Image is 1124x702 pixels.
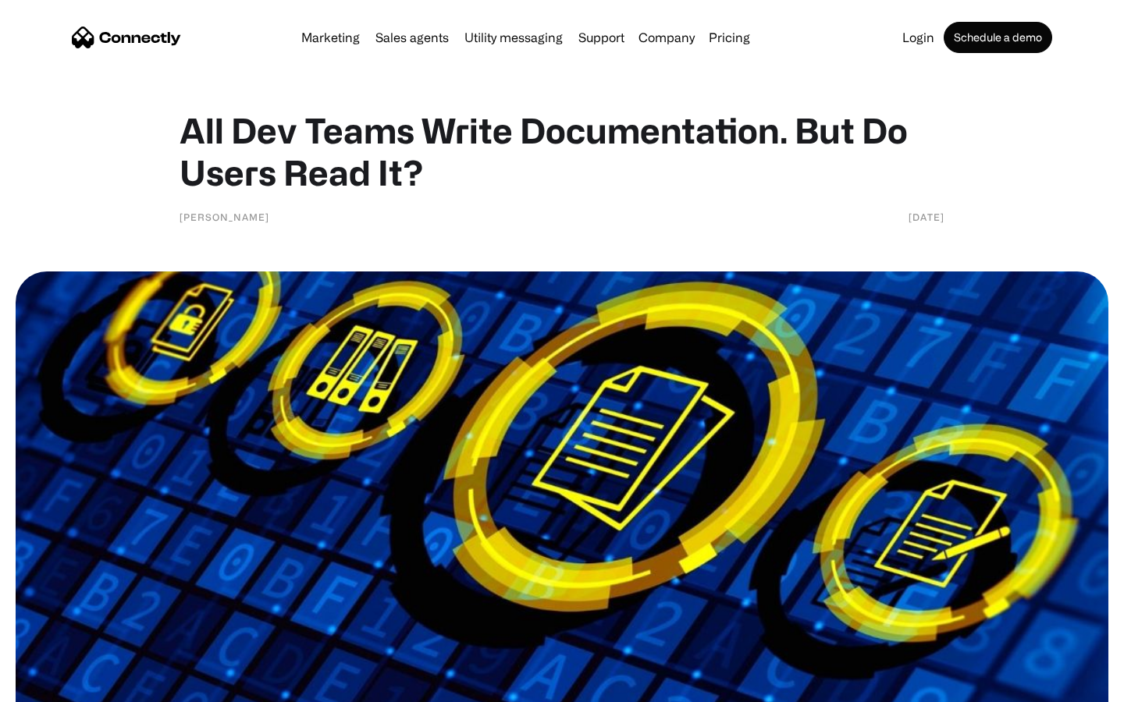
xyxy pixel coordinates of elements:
[702,31,756,44] a: Pricing
[369,31,455,44] a: Sales agents
[944,22,1052,53] a: Schedule a demo
[572,31,631,44] a: Support
[180,109,944,193] h1: All Dev Teams Write Documentation. But Do Users Read It?
[458,31,569,44] a: Utility messaging
[16,675,94,697] aside: Language selected: English
[638,27,695,48] div: Company
[909,209,944,225] div: [DATE]
[295,31,366,44] a: Marketing
[31,675,94,697] ul: Language list
[896,31,941,44] a: Login
[180,209,269,225] div: [PERSON_NAME]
